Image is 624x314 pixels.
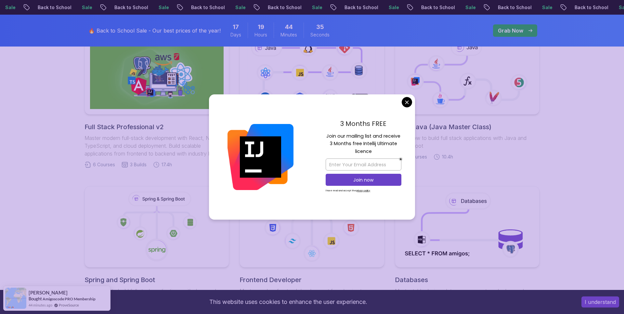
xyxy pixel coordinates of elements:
button: Accept cookies [581,296,619,307]
span: 44 Minutes [285,22,293,32]
h2: Databases [395,275,539,284]
h2: Frontend Developer [240,275,384,284]
p: Sale [382,4,403,11]
span: 17.4h [162,161,172,168]
span: 19 Hours [258,22,264,32]
span: 44 minutes ago [29,302,52,308]
p: Sale [228,4,249,11]
span: 17 Days [233,22,239,32]
p: Sale [305,4,326,11]
p: Back to School [568,4,612,11]
p: Master modern frontend development from basics to advanced React applications. This structured le... [240,287,384,310]
a: Core Java (Java Master Class)Learn how to build full stack applications with Java and Spring Boot... [395,33,539,160]
span: Minutes [280,32,297,38]
p: Sale [152,4,173,11]
p: Sale [75,4,96,11]
p: Sale [459,4,479,11]
span: Bought [29,296,42,301]
p: Sale [535,4,556,11]
h2: Core Java (Java Master Class) [395,122,539,131]
span: [PERSON_NAME] [29,290,68,295]
span: Hours [254,32,267,38]
p: Back to School [491,4,535,11]
span: 35 Seconds [316,22,324,32]
h2: Spring and Spring Boot [84,275,229,284]
p: Back to School [31,4,75,11]
a: ProveSource [59,302,79,308]
a: Full Stack Professional v2Full Stack Professional v2Master modern full-stack development with Rea... [84,33,229,168]
p: 🔥 Back to School Sale - Our best prices of the year! [88,27,221,34]
p: Back to School [338,4,382,11]
h2: Full Stack Professional v2 [84,122,229,131]
img: provesource social proof notification image [5,288,26,309]
span: 18 Courses [403,154,427,160]
p: Master modern full-stack development with React, Node.js, TypeScript, and cloud deployment. Build... [84,134,229,157]
p: Grab Now [498,27,523,34]
p: Learn how to build full stack applications with Java and Spring Boot [395,134,539,150]
span: 3 Builds [130,161,147,168]
p: Back to School [108,4,152,11]
a: Amigoscode PRO Membership [43,296,96,301]
p: Back to School [414,4,459,11]
p: Back to School [184,4,228,11]
span: Seconds [310,32,330,38]
p: Learn how to build full stack applications with Java and Spring Boot [84,287,229,303]
img: Full Stack Professional v2 [90,39,224,109]
span: 10.4h [442,154,453,160]
span: Days [230,32,241,38]
div: This website uses cookies to enhance the user experience. [5,295,572,309]
a: Spring and Spring BootLearn how to build full stack applications with Java and Spring Boot10 Cour... [84,186,229,313]
p: Master table design, data management, and advanced database operations. This structured learning ... [395,287,539,310]
p: Back to School [261,4,305,11]
span: 6 Courses [93,161,115,168]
